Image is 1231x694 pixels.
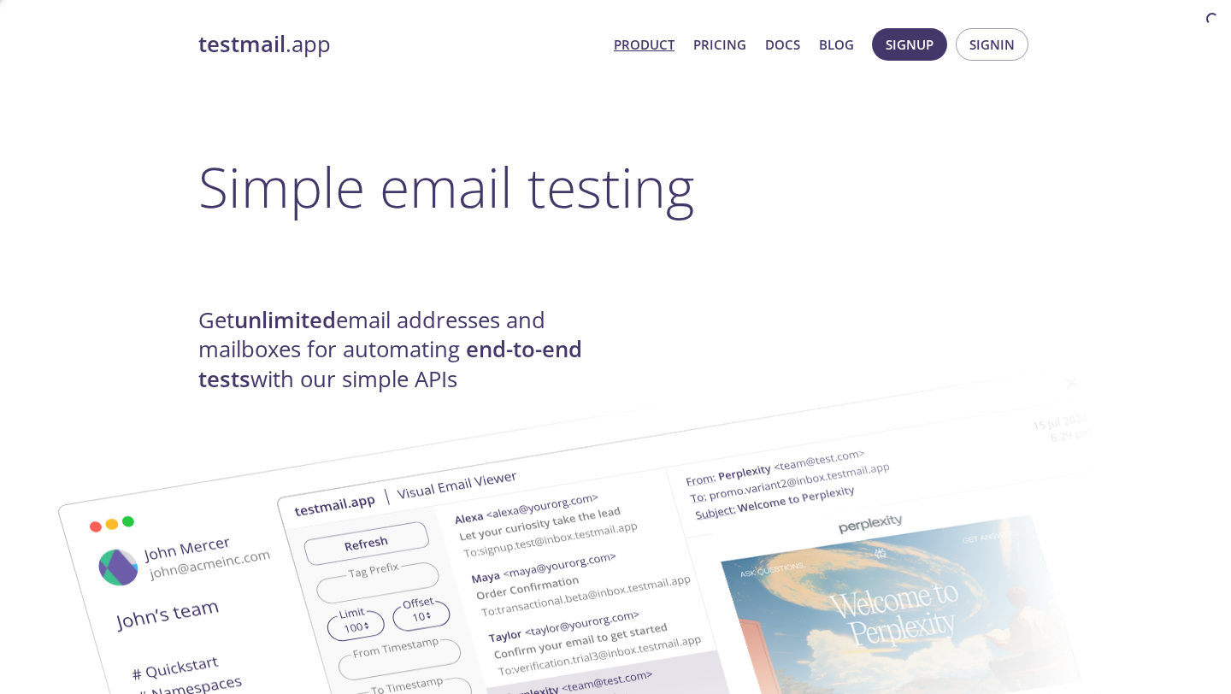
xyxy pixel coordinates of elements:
[886,33,934,56] span: Signup
[198,334,582,393] strong: end-to-end tests
[693,33,746,56] a: Pricing
[872,28,947,61] button: Signup
[198,154,1033,220] h1: Simple email testing
[765,33,800,56] a: Docs
[198,306,615,394] h4: Get email addresses and mailboxes for automating with our simple APIs
[198,29,286,59] strong: testmail
[234,305,336,335] strong: unlimited
[969,33,1015,56] span: Signin
[956,28,1028,61] button: Signin
[614,33,674,56] a: Product
[819,33,854,56] a: Blog
[198,30,600,59] a: testmail.app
